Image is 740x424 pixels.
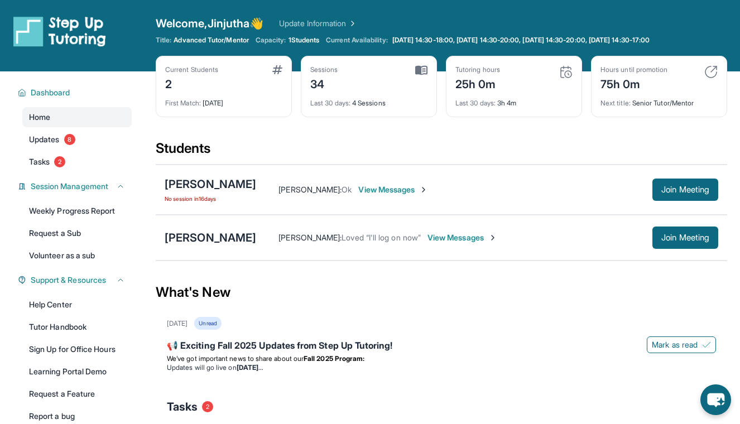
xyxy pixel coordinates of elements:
span: 2 [54,156,65,167]
img: card [415,65,427,75]
span: Last 30 days : [310,99,350,107]
a: Weekly Progress Report [22,201,132,221]
span: Home [29,112,50,123]
span: No session in 16 days [165,194,256,203]
button: Dashboard [26,87,125,98]
img: card [559,65,573,79]
div: Students [156,139,727,164]
button: Join Meeting [652,227,718,249]
a: Request a Feature [22,384,132,404]
span: Session Management [31,181,108,192]
span: Join Meeting [661,186,709,193]
div: 2 [165,74,218,92]
span: 8 [64,134,75,145]
a: Request a Sub [22,223,132,243]
a: Tutor Handbook [22,317,132,337]
span: Support & Resources [31,274,106,286]
a: [DATE] 14:30-18:00, [DATE] 14:30-20:00, [DATE] 14:30-20:00, [DATE] 14:30-17:00 [390,36,652,45]
span: [DATE] 14:30-18:00, [DATE] 14:30-20:00, [DATE] 14:30-20:00, [DATE] 14:30-17:00 [392,36,650,45]
img: Mark as read [702,340,711,349]
button: Mark as read [647,336,716,353]
span: Title: [156,36,171,45]
a: Update Information [279,18,357,29]
span: View Messages [427,232,497,243]
span: Advanced Tutor/Mentor [174,36,248,45]
div: 75h 0m [600,74,667,92]
img: logo [13,16,106,47]
span: Mark as read [652,339,698,350]
button: Session Management [26,181,125,192]
img: Chevron Right [346,18,357,29]
div: Current Students [165,65,218,74]
span: Loved “I'll log on now” [342,233,421,242]
div: 3h 4m [455,92,573,108]
a: Tasks2 [22,152,132,172]
span: Dashboard [31,87,70,98]
span: Tasks [29,156,50,167]
div: 25h 0m [455,74,500,92]
div: [DATE] [165,92,282,108]
div: 34 [310,74,338,92]
span: [PERSON_NAME] : [278,185,342,194]
button: Join Meeting [652,179,718,201]
img: Chevron-Right [419,185,428,194]
span: Join Meeting [661,234,709,241]
a: Learning Portal Demo [22,362,132,382]
span: [PERSON_NAME] : [278,233,342,242]
div: [PERSON_NAME] [165,230,256,245]
div: Tutoring hours [455,65,500,74]
span: First Match : [165,99,201,107]
span: Current Availability: [326,36,387,45]
a: Sign Up for Office Hours [22,339,132,359]
span: Updates [29,134,60,145]
span: Welcome, Jinjutha 👋 [156,16,263,31]
div: [PERSON_NAME] [165,176,256,192]
div: [DATE] [167,319,188,328]
div: Unread [194,317,221,330]
a: Updates8 [22,129,132,150]
span: Capacity: [256,36,286,45]
span: Next title : [600,99,631,107]
img: card [272,65,282,74]
a: Volunteer as a sub [22,245,132,266]
div: 4 Sessions [310,92,427,108]
div: Senior Tutor/Mentor [600,92,718,108]
span: Tasks [167,399,198,415]
div: Sessions [310,65,338,74]
strong: [DATE] [237,363,263,372]
span: We’ve got important news to share about our [167,354,304,363]
div: 📢 Exciting Fall 2025 Updates from Step Up Tutoring! [167,339,716,354]
span: View Messages [358,184,428,195]
button: chat-button [700,384,731,415]
a: Home [22,107,132,127]
span: Ok [342,185,352,194]
button: Support & Resources [26,274,125,286]
strong: Fall 2025 Program: [304,354,364,363]
a: Help Center [22,295,132,315]
span: 2 [202,401,213,412]
span: Last 30 days : [455,99,496,107]
div: Hours until promotion [600,65,667,74]
li: Updates will go live on [167,363,716,372]
span: 1 Students [289,36,320,45]
img: Chevron-Right [488,233,497,242]
img: card [704,65,718,79]
div: What's New [156,268,727,317]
